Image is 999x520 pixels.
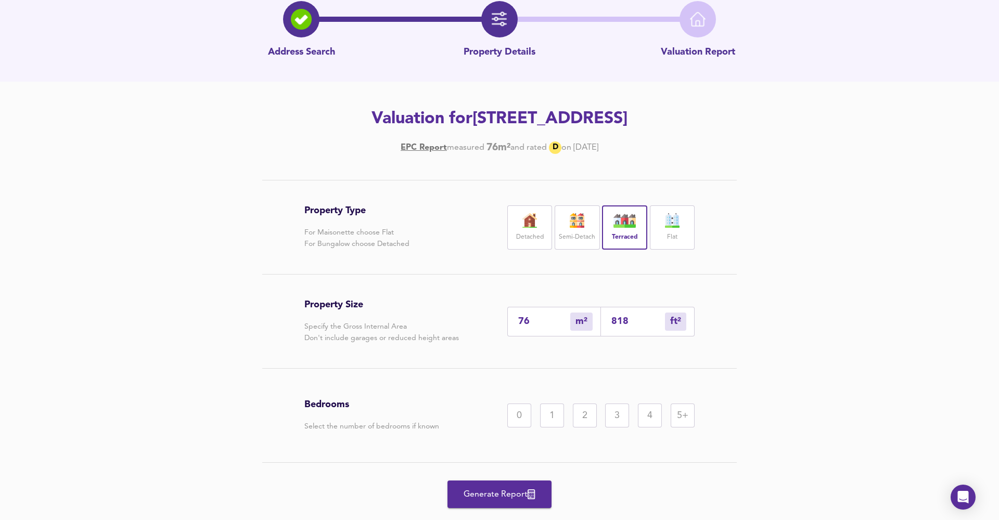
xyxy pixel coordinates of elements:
div: Terraced [602,205,647,250]
div: 2 [573,404,597,427]
div: 4 [638,404,662,427]
p: Property Details [464,46,535,59]
div: D [549,141,561,154]
button: Generate Report [447,480,552,508]
div: m² [570,313,593,331]
img: house-icon [612,213,638,228]
input: Sqft [611,316,665,327]
label: Detached [516,231,544,244]
p: Address Search [268,46,335,59]
img: house-icon [564,213,590,228]
p: Select the number of bedrooms if known [304,421,439,432]
h3: Property Size [304,299,459,310]
a: EPC Report [401,142,447,153]
div: on [561,142,571,153]
p: Valuation Report [661,46,735,59]
div: 3 [605,404,629,427]
div: Flat [650,205,695,250]
div: [DATE] [401,141,598,154]
img: filter-icon [492,11,507,27]
label: Terraced [612,231,638,244]
img: home-icon [690,11,706,27]
div: 0 [507,404,531,427]
div: Semi-Detach [555,205,599,250]
input: Enter sqm [518,316,570,327]
h3: Bedrooms [304,399,439,410]
div: measured [447,142,484,153]
span: Generate Report [458,487,541,502]
b: 76 m² [486,142,510,153]
img: search-icon [291,9,312,30]
label: Semi-Detach [559,231,595,244]
label: Flat [667,231,677,244]
p: Specify the Gross Internal Area Don't include garages or reduced height areas [304,321,459,344]
h2: Valuation for [STREET_ADDRESS] [205,108,794,131]
img: flat-icon [659,213,685,228]
div: Detached [507,205,552,250]
div: and rated [510,142,547,153]
div: 5+ [671,404,695,427]
div: m² [665,313,686,331]
div: Open Intercom Messenger [951,485,976,510]
img: house-icon [517,213,543,228]
div: 1 [540,404,564,427]
h3: Property Type [304,205,409,216]
p: For Maisonette choose Flat For Bungalow choose Detached [304,227,409,250]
